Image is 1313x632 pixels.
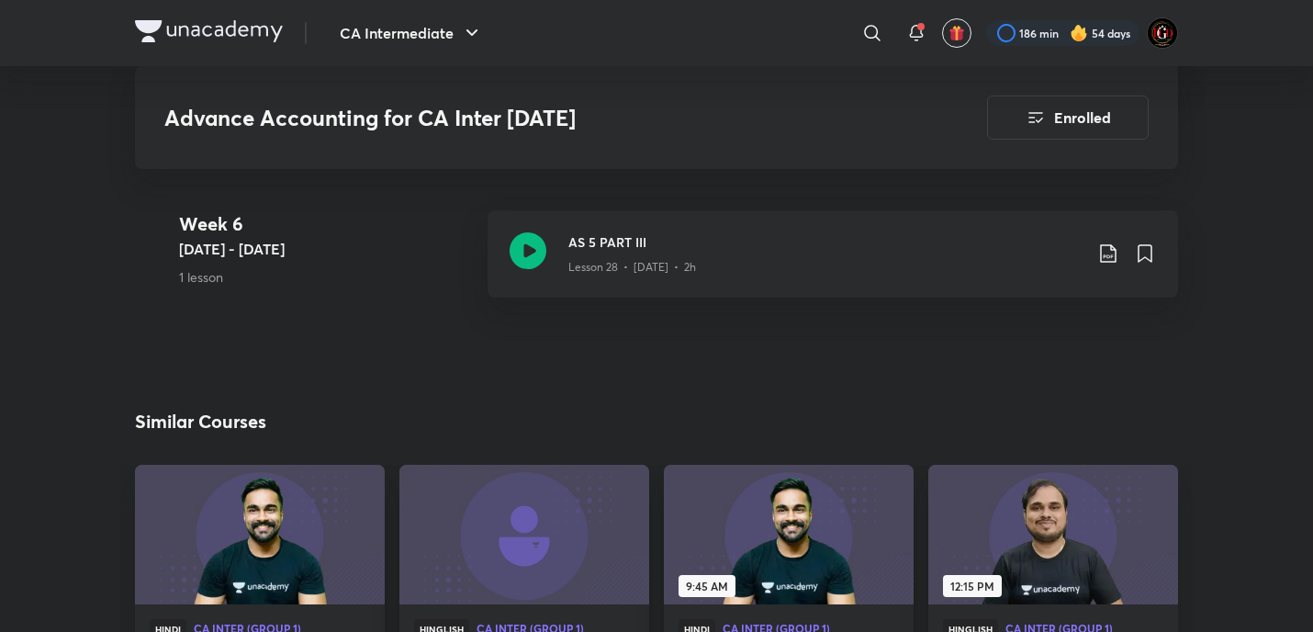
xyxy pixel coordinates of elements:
[679,575,735,597] span: 9:45 AM
[135,20,283,42] img: Company Logo
[1070,24,1088,42] img: streak
[948,25,965,41] img: avatar
[928,465,1178,604] a: new-thumbnail12:15 PM
[926,463,1180,605] img: new-thumbnail
[987,96,1149,140] button: Enrolled
[399,465,649,604] a: new-thumbnail
[942,18,971,48] button: avatar
[135,465,385,604] a: new-thumbnail
[568,259,696,276] p: Lesson 28 • [DATE] • 2h
[132,463,387,605] img: new-thumbnail
[164,105,883,131] h3: Advance Accounting for CA Inter [DATE]
[661,463,915,605] img: new-thumbnail
[488,210,1178,320] a: AS 5 PART IIILesson 28 • [DATE] • 2h
[179,210,473,238] h4: Week 6
[179,267,473,287] p: 1 lesson
[943,575,1002,597] span: 12:15 PM
[135,408,266,435] h2: Similar Courses
[135,20,283,47] a: Company Logo
[329,15,494,51] button: CA Intermediate
[664,465,914,604] a: new-thumbnail9:45 AM
[397,463,651,605] img: new-thumbnail
[568,232,1083,252] h3: AS 5 PART III
[1147,17,1178,49] img: DGD°MrBEAN
[179,238,473,260] h5: [DATE] - [DATE]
